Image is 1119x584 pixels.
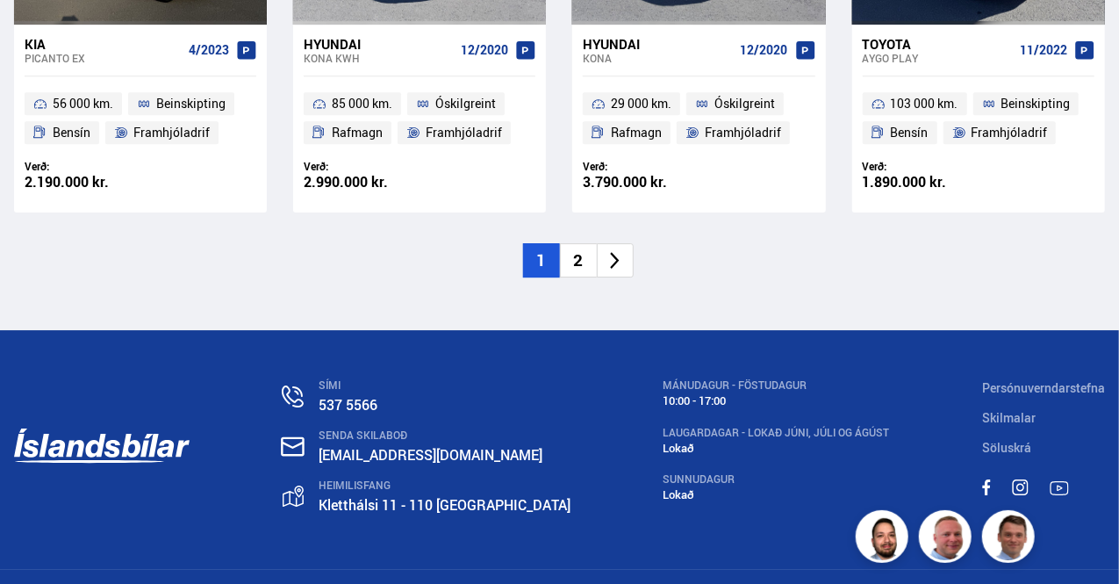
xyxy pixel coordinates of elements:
[426,122,502,143] span: Framhjóladrif
[25,160,140,173] div: Verð:
[293,25,546,213] a: Hyundai Kona KWH 12/2020 85 000 km. Óskilgreint Rafmagn Framhjóladrif Verð: 2.990.000 kr.
[852,25,1105,213] a: Toyota Aygo PLAY 11/2022 103 000 km. Beinskipting Bensín Framhjóladrif Verð: 1.890.000 kr.
[53,122,90,143] span: Bensín
[583,36,733,52] div: Hyundai
[891,122,929,143] span: Bensín
[319,379,570,392] div: SÍMI
[863,36,1013,52] div: Toyota
[583,52,733,64] div: Kona
[891,93,958,114] span: 103 000 km.
[14,25,267,213] a: Kia Picanto EX 4/2023 56 000 km. Beinskipting Bensín Framhjóladrif Verð: 2.190.000 kr.
[560,243,597,278] li: 2
[25,52,182,64] div: Picanto EX
[982,409,1036,426] a: Skilmalar
[319,495,570,515] a: Kletthálsi 11 - 110 [GEOGRAPHIC_DATA]
[982,379,1105,396] a: Persónuverndarstefna
[863,175,979,190] div: 1.890.000 kr.
[858,513,911,566] img: nhp88E3Fdnt1Opn2.png
[461,43,508,57] span: 12/2020
[25,175,140,190] div: 2.190.000 kr.
[435,93,496,114] span: Óskilgreint
[664,473,890,486] div: SUNNUDAGUR
[281,436,305,457] img: nHj8e-n-aHgjukTg.svg
[583,175,699,190] div: 3.790.000 kr.
[319,479,570,492] div: HEIMILISFANG
[664,379,890,392] div: MÁNUDAGUR - FÖSTUDAGUR
[611,122,662,143] span: Rafmagn
[14,7,67,60] button: Open LiveChat chat widget
[304,160,420,173] div: Verð:
[583,160,699,173] div: Verð:
[304,36,454,52] div: Hyundai
[863,160,979,173] div: Verð:
[1001,93,1070,114] span: Beinskipting
[53,93,113,114] span: 56 000 km.
[611,93,671,114] span: 29 000 km.
[664,488,890,501] div: Lokað
[283,486,304,508] img: gp4YpyYFnEr45R34.svg
[332,122,383,143] span: Rafmagn
[572,25,825,213] a: Hyundai Kona 12/2020 29 000 km. Óskilgreint Rafmagn Framhjóladrif Verð: 3.790.000 kr.
[982,439,1031,456] a: Söluskrá
[863,52,1013,64] div: Aygo PLAY
[971,122,1047,143] span: Framhjóladrif
[189,43,229,57] span: 4/2023
[714,93,775,114] span: Óskilgreint
[304,175,420,190] div: 2.990.000 kr.
[1020,43,1067,57] span: 11/2022
[156,93,226,114] span: Beinskipting
[922,513,974,566] img: siFngHWaQ9KaOqBr.png
[705,122,781,143] span: Framhjóladrif
[25,36,182,52] div: Kia
[133,122,210,143] span: Framhjóladrif
[282,386,304,407] img: n0V2lOsqF3l1V2iz.svg
[523,243,560,278] li: 1
[664,427,890,439] div: LAUGARDAGAR - Lokað Júni, Júli og Ágúst
[332,93,392,114] span: 85 000 km.
[319,395,377,415] a: 537 5566
[741,43,788,57] span: 12/2020
[304,52,454,64] div: Kona KWH
[664,442,890,455] div: Lokað
[664,394,890,407] div: 10:00 - 17:00
[319,429,570,442] div: SENDA SKILABOÐ
[319,445,542,465] a: [EMAIL_ADDRESS][DOMAIN_NAME]
[985,513,1037,566] img: FbJEzSuNWCJXmdc-.webp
